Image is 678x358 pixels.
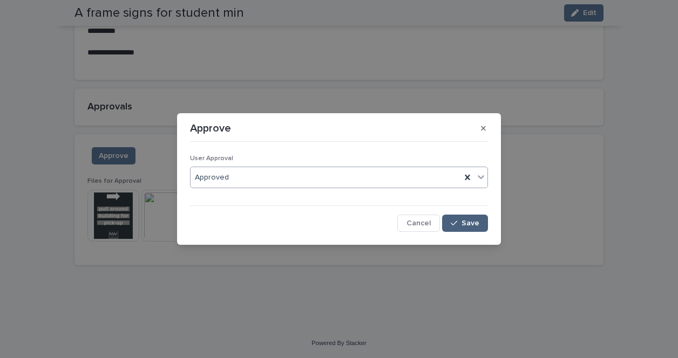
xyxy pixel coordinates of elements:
[462,219,479,227] span: Save
[442,215,488,232] button: Save
[190,155,233,162] span: User Approval
[190,122,231,135] p: Approve
[406,219,431,227] span: Cancel
[397,215,440,232] button: Cancel
[195,172,229,183] span: Approved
